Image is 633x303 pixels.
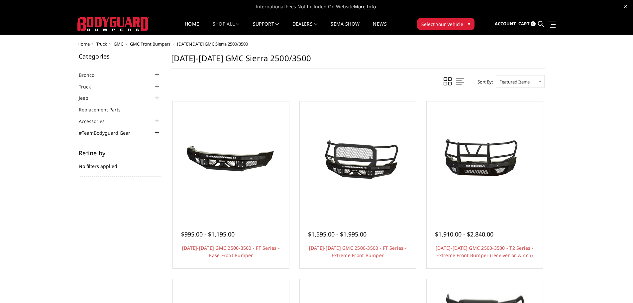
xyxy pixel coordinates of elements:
div: No filters applied [79,150,161,177]
a: Support [253,22,279,35]
a: Accessories [79,118,113,125]
a: 2024-2025 GMC 2500-3500 - FT Series - Base Front Bumper 2024-2025 GMC 2500-3500 - FT Series - Bas... [174,103,287,216]
a: Home [77,41,90,47]
a: [DATE]-[DATE] GMC 2500-3500 - FT Series - Base Front Bumper [182,245,280,258]
a: Truck [79,83,99,90]
a: shop all [213,22,240,35]
a: Truck [96,41,107,47]
span: $1,910.00 - $2,840.00 [435,230,493,238]
a: [DATE]-[DATE] GMC 2500-3500 - T2 Series - Extreme Front Bumper (receiver or winch) [436,245,534,258]
span: 0 [531,21,536,26]
a: GMC [114,41,123,47]
a: #TeamBodyguard Gear [79,129,139,136]
a: Account [495,15,516,33]
a: GMC Front Bumpers [130,41,170,47]
h5: Refine by [79,150,161,156]
label: Sort By: [474,77,493,87]
a: Dealers [292,22,318,35]
h1: [DATE]-[DATE] GMC Sierra 2500/3500 [171,53,545,69]
a: 2024-2025 GMC 2500-3500 - T2 Series - Extreme Front Bumper (receiver or winch) 2024-2025 GMC 2500... [428,103,541,216]
a: Jeep [79,94,97,101]
button: Select Your Vehicle [417,18,475,30]
a: Home [185,22,199,35]
span: Cart [518,21,530,27]
h5: Categories [79,53,161,59]
a: [DATE]-[DATE] GMC 2500-3500 - FT Series - Extreme Front Bumper [309,245,407,258]
span: $1,595.00 - $1,995.00 [308,230,367,238]
span: ▾ [468,20,470,27]
span: Account [495,21,516,27]
a: Bronco [79,72,103,78]
a: Cart 0 [518,15,536,33]
a: Replacement Parts [79,106,129,113]
img: BODYGUARD BUMPERS [77,17,149,31]
a: 2024-2025 GMC 2500-3500 - FT Series - Extreme Front Bumper 2024-2025 GMC 2500-3500 - FT Series - ... [301,103,414,216]
a: News [373,22,386,35]
span: Select Your Vehicle [421,21,463,28]
a: More Info [354,3,376,10]
span: $995.00 - $1,195.00 [181,230,235,238]
a: SEMA Show [331,22,360,35]
span: [DATE]-[DATE] GMC Sierra 2500/3500 [177,41,248,47]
